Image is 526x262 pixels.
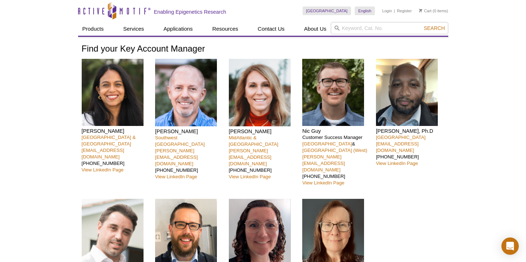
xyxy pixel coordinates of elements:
p: [PHONE_NUMBER] [155,135,223,180]
a: [GEOGRAPHIC_DATA] (West) [302,148,367,153]
a: Cart [419,8,432,13]
a: Applications [159,22,197,36]
img: Kevin Celestrin headshot [376,59,438,126]
a: View LinkedIn Page [302,180,344,185]
h4: [PERSON_NAME] [155,128,223,135]
li: | [394,6,395,15]
img: Patrisha Femia headshot [229,59,291,126]
a: View LinkedIn Page [155,174,197,179]
a: Products [78,22,108,36]
a: Services [119,22,149,36]
img: Your Cart [419,9,422,12]
h1: Find your Key Account Manager [82,44,445,54]
h4: [PERSON_NAME] [229,128,297,135]
a: English [355,6,375,15]
a: [GEOGRAPHIC_DATA] [302,141,352,147]
a: Login [382,8,392,13]
a: [PERSON_NAME][EMAIL_ADDRESS][DOMAIN_NAME] [302,154,345,173]
a: [PERSON_NAME][EMAIL_ADDRESS][DOMAIN_NAME] [229,148,271,166]
a: [EMAIL_ADDRESS][DOMAIN_NAME] [82,148,124,160]
a: View LinkedIn Page [376,161,418,166]
a: [GEOGRAPHIC_DATA] & [GEOGRAPHIC_DATA] [82,135,136,147]
input: Keyword, Cat. No. [331,22,448,34]
a: [GEOGRAPHIC_DATA] [376,135,425,140]
h4: [PERSON_NAME] [82,128,150,134]
img: Seth Rubin headshot [155,59,217,126]
p: [PHONE_NUMBER] [229,135,297,180]
p: Customer Success Manager & [PHONE_NUMBER] [302,134,371,186]
span: Search [424,25,445,31]
a: [EMAIL_ADDRESS][DOMAIN_NAME] [376,141,419,153]
div: Open Intercom Messenger [501,237,519,255]
button: Search [422,25,447,31]
a: View LinkedIn Page [82,167,124,173]
h4: [PERSON_NAME], Ph.D [376,128,444,134]
a: [PERSON_NAME][EMAIL_ADDRESS][DOMAIN_NAME] [155,148,198,166]
p: [PHONE_NUMBER] [82,134,150,173]
a: Southwest [GEOGRAPHIC_DATA] [155,135,205,147]
h4: Nic Guy [302,128,371,134]
p: [PHONE_NUMBER] [376,134,444,167]
a: MidAtlantic & [GEOGRAPHIC_DATA] [229,135,278,147]
a: Register [397,8,412,13]
a: [GEOGRAPHIC_DATA] [303,6,351,15]
a: View LinkedIn Page [229,174,271,179]
a: Contact Us [253,22,289,36]
h2: Enabling Epigenetics Research [154,9,226,15]
img: Nivanka Paranavitana headshot [82,59,144,126]
li: (0 items) [419,6,448,15]
a: About Us [300,22,331,36]
img: Nic Guy headshot [302,59,364,126]
a: Resources [208,22,243,36]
